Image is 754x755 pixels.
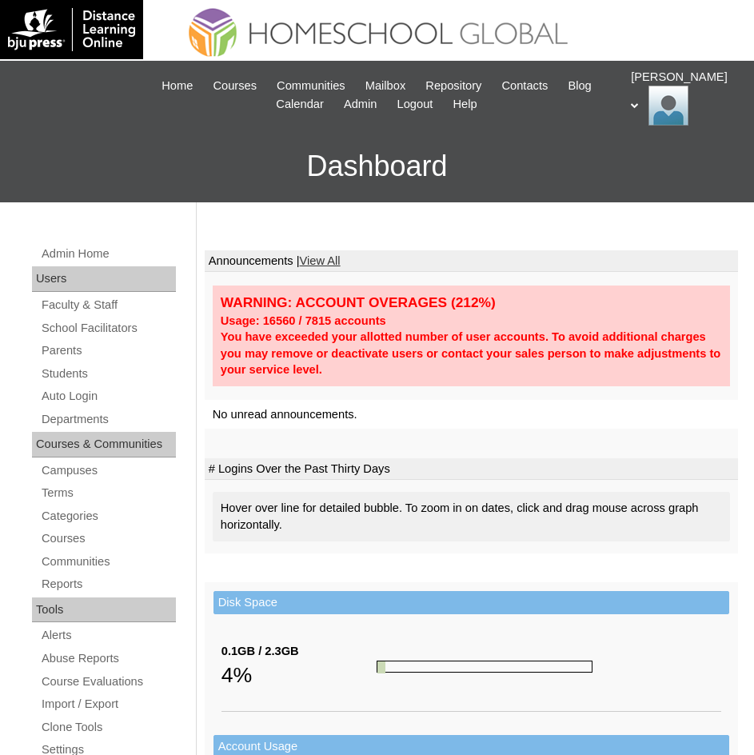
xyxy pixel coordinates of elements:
img: logo-white.png [8,8,135,51]
div: 0.1GB / 2.3GB [221,643,377,660]
div: Tools [32,597,176,623]
a: Reports [40,574,176,594]
a: Home [154,77,201,95]
span: Calendar [276,95,323,114]
td: Disk Space [213,591,729,614]
a: Mailbox [357,77,414,95]
a: School Facilitators [40,318,176,338]
a: Contacts [493,77,556,95]
a: Import / Export [40,694,176,714]
img: Ariane Ebuen [648,86,688,126]
a: Terms [40,483,176,503]
a: Departments [40,409,176,429]
span: Communities [277,77,345,95]
span: Logout [397,95,433,114]
a: Courses [40,529,176,549]
a: Categories [40,506,176,526]
td: # Logins Over the Past Thirty Days [205,458,738,481]
span: Mailbox [365,77,406,95]
a: Alerts [40,625,176,645]
span: Admin [344,95,377,114]
a: Clone Tools [40,717,176,737]
a: Auto Login [40,386,176,406]
a: Communities [269,77,353,95]
a: Faculty & Staff [40,295,176,315]
a: Parents [40,341,176,361]
div: Hover over line for detailed bubble. To zoom in on dates, click and drag mouse across graph horiz... [213,492,730,541]
a: Calendar [268,95,331,114]
a: Students [40,364,176,384]
div: WARNING: ACCOUNT OVERAGES (212%) [221,294,722,312]
a: Blog [560,77,599,95]
a: Course Evaluations [40,672,176,692]
span: Contacts [501,77,548,95]
td: No unread announcements. [205,400,738,429]
div: [PERSON_NAME] [631,69,738,126]
div: You have exceeded your allotted number of user accounts. To avoid additional charges you may remo... [221,329,722,378]
div: 4% [221,659,377,691]
a: Help [445,95,485,114]
td: Announcements | [205,250,738,273]
a: Abuse Reports [40,649,176,669]
span: Home [162,77,193,95]
a: Courses [205,77,265,95]
a: View All [300,254,341,267]
span: Courses [213,77,257,95]
a: Repository [417,77,489,95]
span: Blog [568,77,591,95]
div: Users [32,266,176,292]
a: Campuses [40,461,176,481]
strong: Usage: 16560 / 7815 accounts [221,314,386,327]
a: Admin Home [40,244,176,264]
a: Logout [389,95,441,114]
div: Courses & Communities [32,432,176,457]
a: Communities [40,552,176,572]
span: Repository [425,77,481,95]
h3: Dashboard [8,130,746,202]
a: Admin [336,95,385,114]
span: Help [453,95,477,114]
